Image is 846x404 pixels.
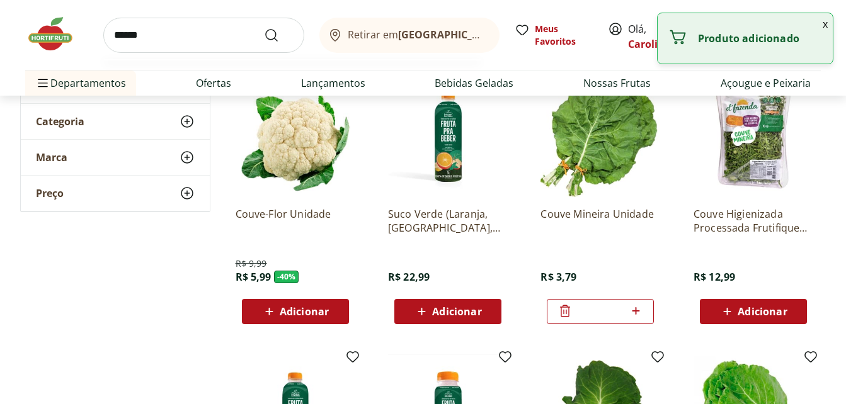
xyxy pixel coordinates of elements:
[394,299,501,324] button: Adicionar
[274,271,299,283] span: - 40 %
[103,18,304,53] input: search
[515,23,593,48] a: Meus Favoritos
[236,207,355,235] a: Couve-Flor Unidade
[388,77,508,197] img: Suco Verde (Laranja, Hortelã, Couve, Maça e Gengibre) 1L
[540,207,660,235] a: Couve Mineira Unidade
[21,176,210,211] button: Preço
[628,21,684,52] span: Olá,
[301,76,365,91] a: Lançamentos
[35,68,126,98] span: Departamentos
[280,306,329,317] span: Adicionar
[236,270,272,284] span: R$ 5,99
[35,68,50,98] button: Menu
[196,76,231,91] a: Ofertas
[21,140,210,175] button: Marca
[236,77,355,197] img: Couve-Flor Unidade
[435,76,513,91] a: Bebidas Geladas
[36,115,84,128] span: Categoria
[319,18,500,53] button: Retirar em[GEOGRAPHIC_DATA]/[GEOGRAPHIC_DATA]
[236,257,267,270] span: R$ 9,99
[694,207,813,235] a: Couve Higienizada Processada Frutifique 150g
[388,270,430,284] span: R$ 22,99
[700,299,807,324] button: Adicionar
[535,23,593,48] span: Meus Favoritos
[698,32,823,45] p: Produto adicionado
[432,306,481,317] span: Adicionar
[818,13,833,35] button: Fechar notificação
[348,29,487,40] span: Retirar em
[398,28,610,42] b: [GEOGRAPHIC_DATA]/[GEOGRAPHIC_DATA]
[583,76,651,91] a: Nossas Frutas
[264,28,294,43] button: Submit Search
[721,76,811,91] a: Açougue e Peixaria
[25,15,88,53] img: Hortifruti
[36,187,64,199] span: Preço
[21,104,210,139] button: Categoria
[388,207,508,235] a: Suco Verde (Laranja, [GEOGRAPHIC_DATA], Couve, Maça e Gengibre) 1L
[540,270,576,284] span: R$ 3,79
[738,306,787,317] span: Adicionar
[540,77,660,197] img: Couve Mineira Unidade
[242,299,349,324] button: Adicionar
[694,77,813,197] img: Couve Higienizada Processada Frutifique 150g
[628,37,671,51] a: Carolina
[36,151,67,164] span: Marca
[694,270,735,284] span: R$ 12,99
